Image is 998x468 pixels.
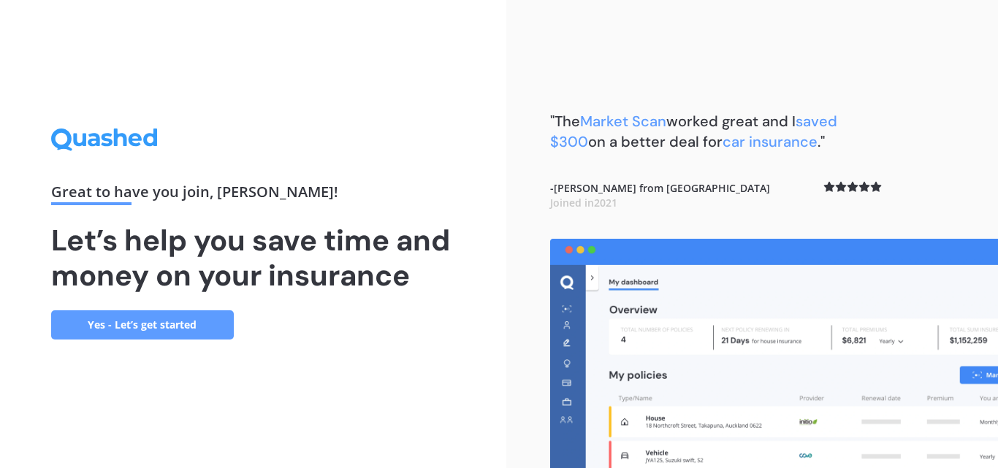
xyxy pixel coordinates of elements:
span: saved $300 [550,112,837,151]
h1: Let’s help you save time and money on your insurance [51,223,456,293]
b: - [PERSON_NAME] from [GEOGRAPHIC_DATA] [550,181,770,210]
span: Joined in 2021 [550,196,617,210]
span: car insurance [723,132,818,151]
a: Yes - Let’s get started [51,310,234,340]
div: Great to have you join , [PERSON_NAME] ! [51,185,456,205]
b: "The worked great and I on a better deal for ." [550,112,837,151]
img: dashboard.webp [550,239,998,468]
span: Market Scan [580,112,666,131]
